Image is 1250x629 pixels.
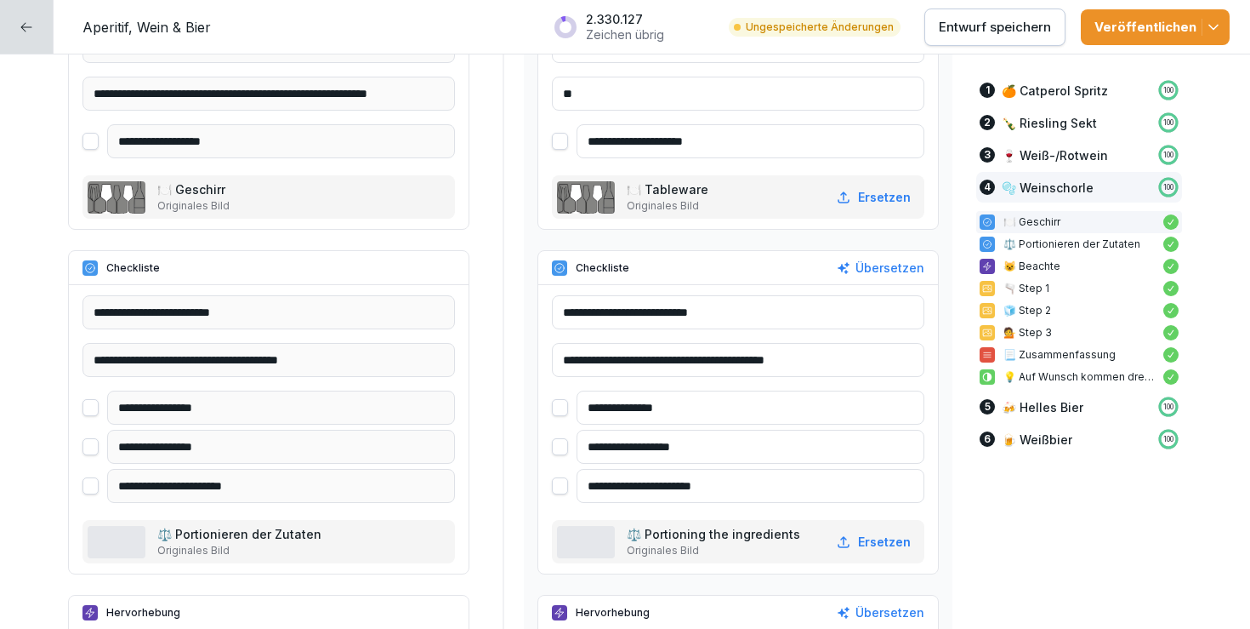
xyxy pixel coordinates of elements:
[1003,281,1155,296] p: 🫗 Step 1
[1003,369,1155,385] p: 💡 Auf Wunsch kommen drei Eiswürfel in die Weinschorle.
[586,27,664,43] p: Zeichen übrig
[1002,82,1108,100] p: 🍊 Catperol Spritz
[837,603,924,622] button: Übersetzen
[545,5,713,49] button: 2.330.127Zeichen übrig
[980,83,995,98] div: 1
[746,20,894,35] p: Ungespeicherte Änderungen
[1081,9,1230,45] button: Veröffentlichen
[980,399,995,415] div: 5
[1002,179,1094,197] p: 🫧 Weinschorle
[157,543,325,558] p: Originales Bild
[980,180,995,195] div: 4
[157,198,230,214] p: Originales Bild
[627,543,804,558] p: Originales Bild
[1163,402,1173,412] p: 100
[1163,150,1173,160] p: 100
[82,17,211,37] p: Aperitif, Wein & Bier
[1003,325,1155,340] p: 💁 Step 3
[106,605,180,620] p: Hervorhebung
[837,259,924,277] button: Übersetzen
[1163,85,1173,95] p: 100
[924,9,1065,46] button: Entwurf speichern
[1163,182,1173,192] p: 100
[1003,237,1155,252] p: ⚖️ Portionieren der Zutaten
[1002,146,1108,164] p: 🍷 Weiß-/Rotwein
[980,432,995,447] div: 6
[627,198,712,214] p: Originales Bild
[627,525,804,543] p: ⚖️ Portioning the ingredients
[88,181,145,214] img: fch9yfuabvg4ab1l3xccewz3.png
[576,605,650,620] p: Hervorhebung
[980,115,995,130] div: 2
[1163,434,1173,444] p: 100
[557,181,615,214] img: fch9yfuabvg4ab1l3xccewz3.png
[586,12,664,27] p: 2.330.127
[1002,114,1097,132] p: 🍾 Riesling Sekt
[627,180,712,198] p: 🍽️ Tableware
[1003,214,1155,230] p: 🍽️ Geschirr
[1002,431,1072,449] p: 🍺 Weißbier
[157,525,325,543] p: ⚖️ Portionieren der Zutaten
[939,18,1051,37] p: Entwurf speichern
[1163,117,1173,128] p: 100
[1003,259,1155,274] p: 😺 Beachte
[858,188,911,206] p: Ersetzen
[980,147,995,163] div: 3
[106,260,160,276] p: Checkliste
[1094,18,1216,37] div: Veröffentlichen
[576,260,629,276] p: Checkliste
[1003,303,1155,318] p: 🧊 Step 2
[1002,398,1083,416] p: 🍻 Helles Bier
[1003,347,1155,363] p: 📃 Zusammenfassung
[157,180,230,198] p: 🍽️ Geschirr
[858,533,911,551] p: Ersetzen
